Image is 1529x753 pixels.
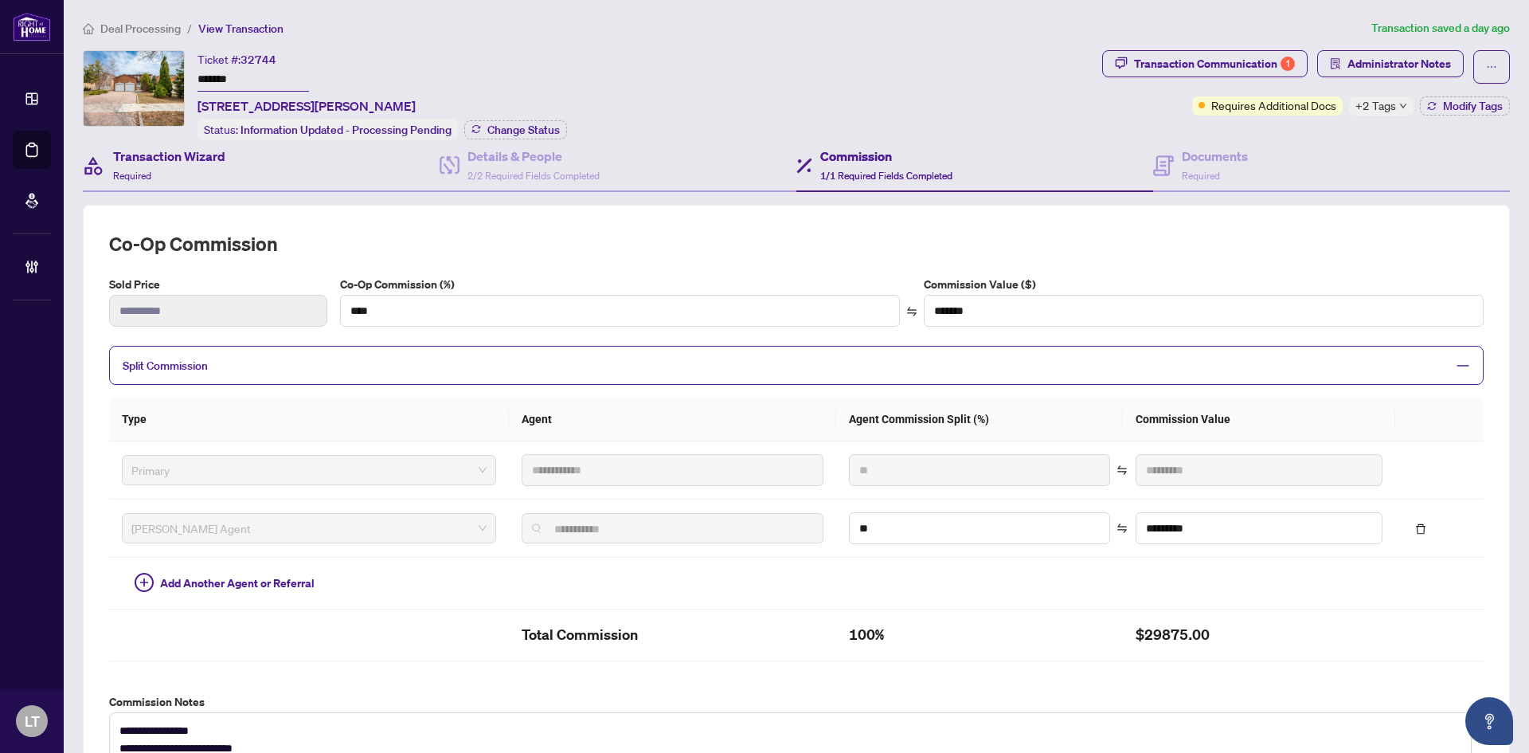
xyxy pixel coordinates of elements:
[1211,96,1336,114] span: Requires Additional Docs
[1134,51,1295,76] div: Transaction Communication
[122,571,327,596] button: Add Another Agent or Referral
[836,398,1123,441] th: Agent Commission Split (%)
[820,147,952,166] h4: Commission
[1317,50,1464,77] button: Administrator Notes
[25,710,40,732] span: LT
[924,276,1484,293] label: Commission Value ($)
[197,50,276,69] div: Ticket #:
[1116,523,1128,534] span: swap
[198,22,284,36] span: View Transaction
[820,170,952,182] span: 1/1 Required Fields Completed
[109,398,509,441] th: Type
[197,119,458,140] div: Status:
[532,524,542,533] img: search_icon
[1443,100,1503,112] span: Modify Tags
[109,346,1484,385] div: Split Commission
[1415,524,1426,535] span: delete
[1420,96,1510,116] button: Modify Tags
[131,458,487,482] span: Primary
[487,124,560,135] span: Change Status
[464,120,567,139] button: Change Status
[1330,58,1341,69] span: solution
[1399,102,1407,110] span: down
[109,276,327,293] label: Sold Price
[160,575,315,592] span: Add Another Agent or Referral
[1355,96,1396,115] span: +2 Tags
[467,170,600,182] span: 2/2 Required Fields Completed
[1347,51,1451,76] span: Administrator Notes
[240,53,276,67] span: 32744
[340,276,900,293] label: Co-Op Commission (%)
[1102,50,1308,77] button: Transaction Communication1
[1486,61,1497,73] span: ellipsis
[109,693,1484,711] label: Commission Notes
[1182,170,1220,182] span: Required
[522,622,824,648] h2: Total Commission
[906,306,917,317] span: swap
[1116,465,1128,476] span: swap
[1123,398,1395,441] th: Commission Value
[113,147,225,166] h4: Transaction Wizard
[467,147,600,166] h4: Details & People
[135,573,154,592] span: plus-circle
[197,96,416,116] span: [STREET_ADDRESS][PERSON_NAME]
[1182,147,1248,166] h4: Documents
[509,398,837,441] th: Agent
[1281,57,1295,71] div: 1
[1371,19,1510,37] article: Transaction saved a day ago
[187,19,192,37] li: /
[131,516,487,540] span: RAHR Agent
[123,359,208,373] span: Split Commission
[1465,697,1513,745] button: Open asap
[240,123,452,137] span: Information Updated - Processing Pending
[84,51,184,126] img: IMG-N12083488_1.jpg
[100,22,181,36] span: Deal Processing
[83,23,94,34] span: home
[849,622,1110,648] h2: 100%
[13,12,51,41] img: logo
[1136,622,1382,648] h2: $29875.00
[109,231,1484,257] h2: Co-op Commission
[1456,359,1470,373] span: minus
[113,170,151,182] span: Required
